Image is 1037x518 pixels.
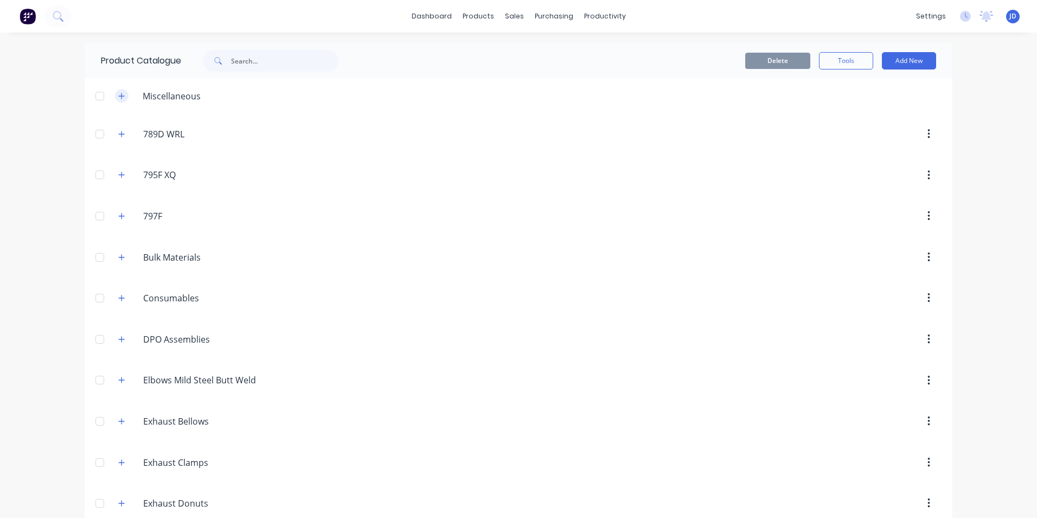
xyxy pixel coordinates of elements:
input: Enter category name [143,415,272,428]
span: JD [1009,11,1016,21]
div: settings [911,8,951,24]
input: Enter category name [143,497,272,510]
input: Enter category name [143,292,272,305]
button: Add New [882,52,936,70]
img: Factory [20,8,36,24]
div: productivity [579,8,631,24]
input: Search... [231,50,338,72]
input: Enter category name [143,210,272,223]
button: Tools [819,52,873,70]
input: Enter category name [143,128,272,141]
div: Product Catalogue [85,43,181,78]
input: Enter category name [143,374,272,387]
input: Enter category name [143,251,272,264]
input: Enter category name [143,333,272,346]
input: Enter category name [143,168,272,181]
button: Delete [745,53,810,69]
div: purchasing [529,8,579,24]
div: sales [500,8,529,24]
div: Miscellaneous [134,90,209,103]
a: dashboard [406,8,457,24]
div: products [457,8,500,24]
input: Enter category name [143,456,272,469]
